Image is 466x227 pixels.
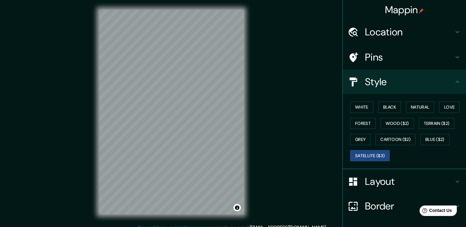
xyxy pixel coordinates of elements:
[343,194,466,218] div: Border
[350,150,390,161] button: Satellite ($3)
[419,8,424,13] img: pin-icon.png
[406,102,434,113] button: Natural
[365,26,454,38] h4: Location
[385,4,424,16] h4: Mappin
[350,118,376,129] button: Forest
[365,51,454,63] h4: Pins
[343,169,466,194] div: Layout
[419,118,455,129] button: Terrain ($2)
[420,134,449,145] button: Blue ($2)
[350,102,373,113] button: White
[343,70,466,94] div: Style
[381,118,414,129] button: Wood ($2)
[375,134,415,145] button: Cartoon ($2)
[365,200,454,212] h4: Border
[439,102,460,113] button: Love
[365,76,454,88] h4: Style
[343,45,466,70] div: Pins
[365,175,454,188] h4: Layout
[233,204,241,211] button: Toggle attribution
[411,203,459,220] iframe: Help widget launcher
[343,20,466,44] div: Location
[99,10,244,214] canvas: Map
[350,134,371,145] button: Grey
[378,102,401,113] button: Black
